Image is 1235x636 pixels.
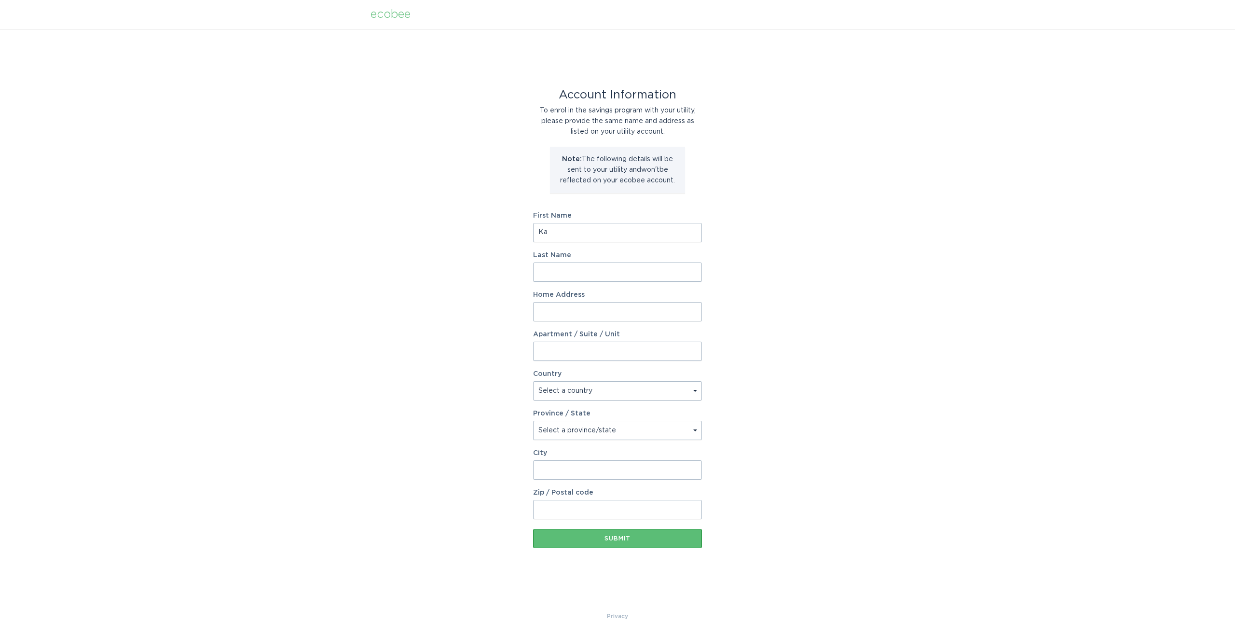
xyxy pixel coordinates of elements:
[370,9,411,20] div: ecobee
[533,450,702,456] label: City
[533,252,702,259] label: Last Name
[533,371,562,377] label: Country
[562,156,582,163] strong: Note:
[533,291,702,298] label: Home Address
[533,90,702,100] div: Account Information
[557,154,678,186] p: The following details will be sent to your utility and won't be reflected on your ecobee account.
[533,410,590,417] label: Province / State
[533,105,702,137] div: To enrol in the savings program with your utility, please provide the same name and address as li...
[533,489,702,496] label: Zip / Postal code
[533,212,702,219] label: First Name
[533,331,702,338] label: Apartment / Suite / Unit
[607,611,628,622] a: Privacy Policy & Terms of Use
[538,536,697,541] div: Submit
[533,529,702,548] button: Submit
